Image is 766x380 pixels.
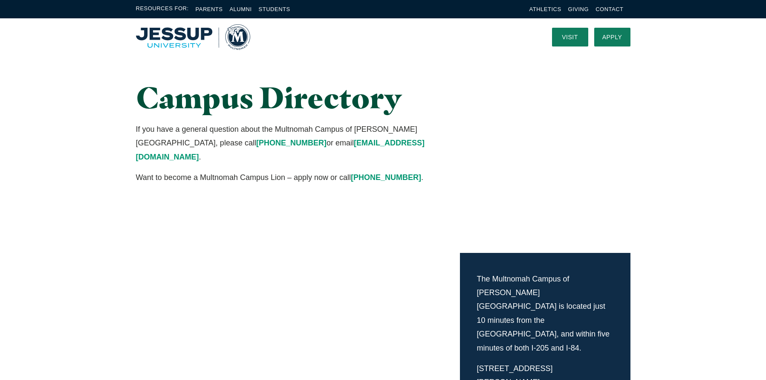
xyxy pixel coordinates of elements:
a: Contact [595,6,623,12]
img: Multnomah University Logo [136,24,250,50]
h1: Campus Directory [136,81,460,114]
a: Athletics [529,6,561,12]
a: Apply [594,28,630,46]
p: Want to become a Multnomah Campus Lion – apply now or call . [136,171,460,184]
a: [EMAIL_ADDRESS][DOMAIN_NAME] [136,139,425,161]
a: Students [259,6,290,12]
a: [PHONE_NUMBER] [351,173,421,182]
a: [PHONE_NUMBER] [256,139,327,147]
a: Alumni [229,6,251,12]
a: Home [136,24,250,50]
a: Giving [568,6,589,12]
p: If you have a general question about the Multnomah Campus of [PERSON_NAME][GEOGRAPHIC_DATA], plea... [136,122,460,164]
a: Parents [196,6,223,12]
p: The Multnomah Campus of [PERSON_NAME][GEOGRAPHIC_DATA] is located just 10 minutes from the [GEOGR... [477,272,613,355]
span: Resources For: [136,4,189,14]
a: Visit [552,28,588,46]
